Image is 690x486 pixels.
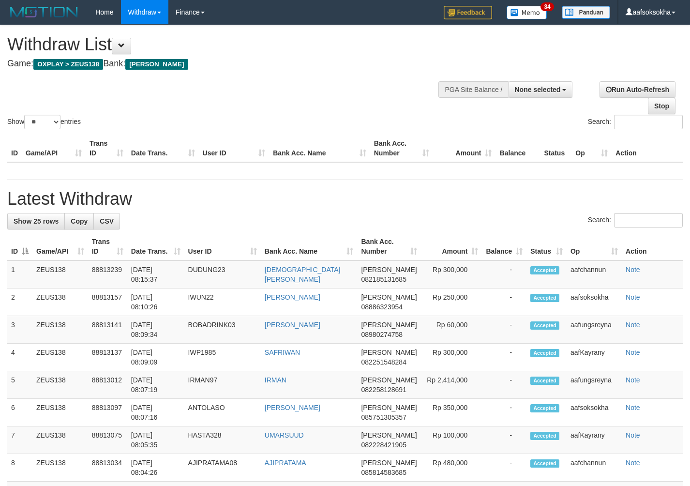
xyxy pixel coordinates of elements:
img: Feedback.jpg [444,6,492,19]
td: Rp 250,000 [421,289,482,316]
td: 6 [7,399,32,426]
a: Note [626,293,640,301]
span: Accepted [530,266,559,274]
td: 2 [7,289,32,316]
span: Accepted [530,459,559,468]
span: [PERSON_NAME] [361,376,417,384]
td: [DATE] 08:15:37 [127,260,184,289]
th: Bank Acc. Name: activate to sort column ascending [261,233,358,260]
th: Game/API [22,135,86,162]
th: Status: activate to sort column ascending [526,233,567,260]
td: ZEUS138 [32,371,88,399]
select: Showentries [24,115,60,129]
span: Copy 085751305357 to clipboard [361,413,406,421]
td: IRMAN97 [184,371,261,399]
a: Note [626,404,640,411]
td: ZEUS138 [32,399,88,426]
td: 88813075 [88,426,127,454]
td: ZEUS138 [32,426,88,454]
td: 1 [7,260,32,289]
a: Note [626,459,640,467]
a: [PERSON_NAME] [265,293,320,301]
a: Note [626,431,640,439]
a: Show 25 rows [7,213,65,229]
th: Status [540,135,571,162]
span: Copy 082228421905 to clipboard [361,441,406,449]
th: Bank Acc. Number: activate to sort column ascending [357,233,420,260]
td: IWUN22 [184,289,261,316]
img: panduan.png [562,6,610,19]
td: Rp 60,000 [421,316,482,344]
td: Rp 2,414,000 [421,371,482,399]
td: ZEUS138 [32,454,88,482]
td: Rp 350,000 [421,399,482,426]
th: Trans ID [86,135,127,162]
td: AJIPRATAMA08 [184,454,261,482]
td: BOBADRINK03 [184,316,261,344]
th: Bank Acc. Number [370,135,433,162]
th: Action [612,135,683,162]
th: Game/API: activate to sort column ascending [32,233,88,260]
td: aafKayrany [567,344,622,371]
a: Note [626,266,640,273]
td: Rp 480,000 [421,454,482,482]
h4: Game: Bank: [7,59,450,69]
span: Copy 082258128691 to clipboard [361,386,406,394]
th: Op [571,135,612,162]
td: ZEUS138 [32,344,88,371]
td: 7 [7,426,32,454]
td: ANTOLASO [184,399,261,426]
a: Note [626,321,640,329]
span: [PERSON_NAME] [361,321,417,329]
td: 88813012 [88,371,127,399]
td: ZEUS138 [32,289,88,316]
td: aafungsreyna [567,316,622,344]
span: None selected [515,86,561,93]
th: Op: activate to sort column ascending [567,233,622,260]
td: [DATE] 08:10:26 [127,289,184,316]
td: 88813034 [88,454,127,482]
td: 88813141 [88,316,127,344]
span: Accepted [530,294,559,302]
span: 34 [540,2,554,11]
th: ID [7,135,22,162]
td: 88813239 [88,260,127,289]
td: aafsoksokha [567,289,622,316]
td: [DATE] 08:04:26 [127,454,184,482]
label: Show entries [7,115,81,129]
input: Search: [614,115,683,129]
td: [DATE] 08:09:34 [127,316,184,344]
td: 88813097 [88,399,127,426]
td: aafchannun [567,260,622,289]
th: Date Trans.: activate to sort column ascending [127,233,184,260]
td: - [482,289,526,316]
span: Copy 082251548284 to clipboard [361,358,406,366]
td: Rp 100,000 [421,426,482,454]
span: Copy 08886323954 to clipboard [361,303,403,311]
td: [DATE] 08:09:09 [127,344,184,371]
td: HASTA328 [184,426,261,454]
a: IRMAN [265,376,286,384]
td: IWP1985 [184,344,261,371]
a: Run Auto-Refresh [600,81,675,98]
td: 5 [7,371,32,399]
label: Search: [588,115,683,129]
span: Accepted [530,377,559,385]
th: Amount: activate to sort column ascending [421,233,482,260]
span: [PERSON_NAME] [361,293,417,301]
h1: Latest Withdraw [7,189,683,209]
label: Search: [588,213,683,228]
a: Note [626,349,640,356]
span: OXPLAY > ZEUS138 [33,59,103,70]
th: Bank Acc. Name [269,135,370,162]
span: [PERSON_NAME] [361,431,417,439]
span: Accepted [530,432,559,440]
span: Accepted [530,321,559,330]
td: - [482,454,526,482]
span: Copy 08980274758 to clipboard [361,331,403,338]
td: - [482,399,526,426]
a: UMARSUUD [265,431,304,439]
th: Trans ID: activate to sort column ascending [88,233,127,260]
td: 4 [7,344,32,371]
a: AJIPRATAMA [265,459,306,467]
